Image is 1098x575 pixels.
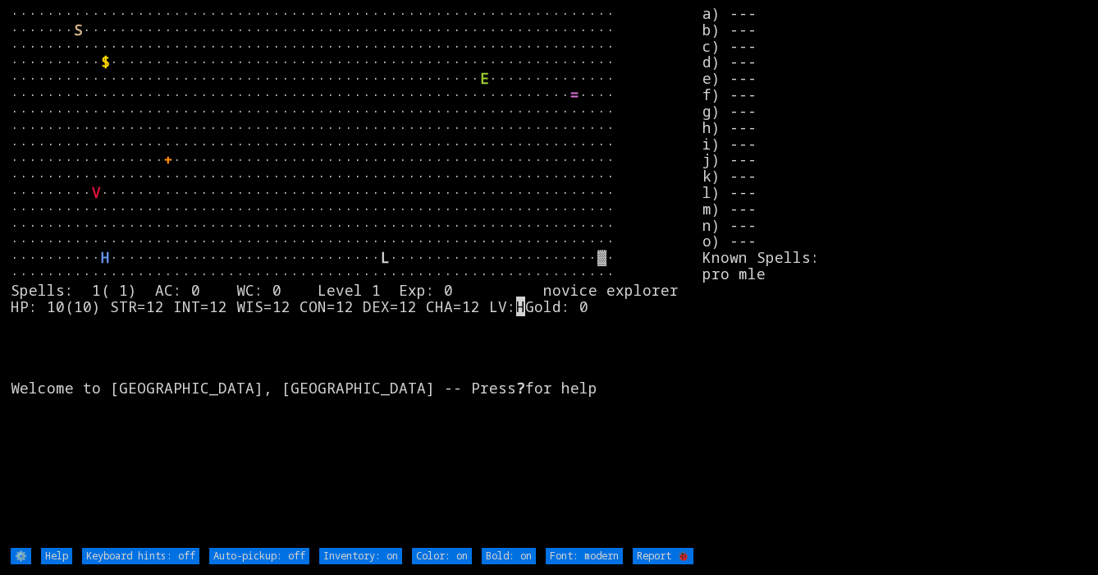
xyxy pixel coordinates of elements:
[516,297,525,316] mark: H
[381,247,390,267] font: L
[101,52,110,71] font: $
[516,378,525,398] b: ?
[209,548,309,564] input: Auto-pickup: off
[546,548,623,564] input: Font: modern
[11,548,31,564] input: ⚙️
[702,6,1087,546] stats: a) --- b) --- c) --- d) --- e) --- f) --- g) --- h) --- i) --- j) --- k) --- l) --- m) --- n) ---...
[74,20,83,39] font: S
[480,68,489,88] font: E
[633,548,693,564] input: Report 🐞
[482,548,536,564] input: Bold: on
[319,548,402,564] input: Inventory: on
[92,182,101,202] font: V
[164,149,173,169] font: +
[101,247,110,267] font: H
[41,548,72,564] input: Help
[570,85,579,104] font: =
[11,6,702,546] larn: ··································································· ······· ·····················...
[82,548,199,564] input: Keyboard hints: off
[412,548,472,564] input: Color: on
